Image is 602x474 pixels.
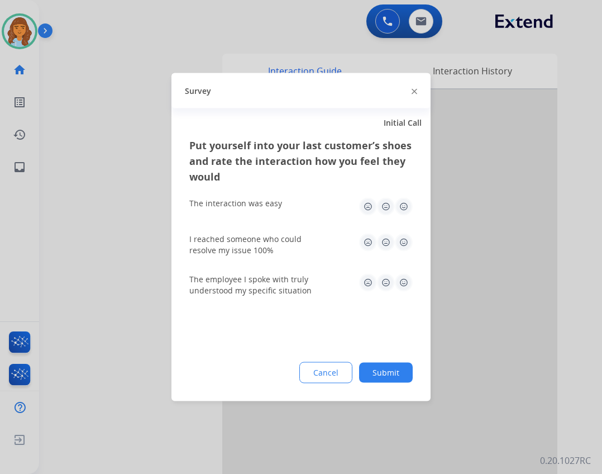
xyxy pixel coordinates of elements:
[185,85,211,96] span: Survey
[540,454,591,467] p: 0.20.1027RC
[189,234,323,256] div: I reached someone who could resolve my issue 100%
[384,117,422,129] span: Initial Call
[189,198,282,209] div: The interaction was easy
[299,362,352,383] button: Cancel
[412,88,417,94] img: close-button
[189,138,413,184] h3: Put yourself into your last customer’s shoes and rate the interaction how you feel they would
[189,274,323,296] div: The employee I spoke with truly understood my specific situation
[359,363,413,383] button: Submit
